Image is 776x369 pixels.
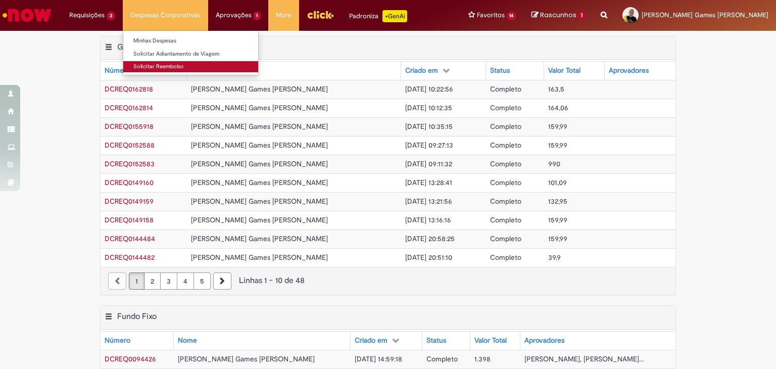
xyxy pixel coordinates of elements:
[531,11,586,20] a: Rascunhos
[191,122,328,131] span: [PERSON_NAME] Games [PERSON_NAME]
[405,215,451,224] span: [DATE] 13:16:16
[507,12,517,20] span: 14
[213,272,231,290] a: Próxima página
[105,311,113,325] button: Fundo Fixo Menu de contexto
[105,178,154,187] a: Abrir Registro: DCREQ0149160
[107,12,115,20] span: 3
[130,10,201,20] span: Despesas Corporativas
[69,10,105,20] span: Requisições
[123,30,259,75] ul: Despesas Corporativas
[609,66,649,76] div: Aprovadores
[105,234,155,243] span: DCREQ0144484
[349,10,407,22] div: Padroniza
[548,103,568,112] span: 164,06
[524,354,644,363] span: [PERSON_NAME], [PERSON_NAME]...
[177,272,194,290] a: Página 4
[474,354,491,363] span: 1.398
[105,197,154,206] a: Abrir Registro: DCREQ0149159
[477,10,505,20] span: Favoritos
[193,272,211,290] a: Página 5
[123,35,258,47] a: Minhas Despesas
[105,159,155,168] a: Abrir Registro: DCREQ0152583
[105,197,154,206] span: DCREQ0149159
[490,84,521,94] span: Completo
[405,103,452,112] span: [DATE] 10:12:35
[105,141,155,150] a: Abrir Registro: DCREQ0152588
[105,234,155,243] a: Abrir Registro: DCREQ0144484
[426,354,458,363] span: Completo
[405,234,455,243] span: [DATE] 20:58:25
[1,5,53,25] img: ServiceNow
[123,49,258,60] a: Solicitar Adiantamento de Viagem
[178,354,315,363] span: [PERSON_NAME] Games [PERSON_NAME]
[548,141,567,150] span: 159,99
[105,42,113,55] button: General Refund Menu de contexto
[105,103,153,112] span: DCREQ0162814
[276,10,292,20] span: More
[490,159,521,168] span: Completo
[405,253,452,262] span: [DATE] 20:51:10
[178,336,197,346] div: Nome
[105,84,153,94] a: Abrir Registro: DCREQ0162818
[105,141,155,150] span: DCREQ0152588
[101,267,675,295] nav: paginação
[105,215,154,224] span: DCREQ0149158
[117,42,173,52] h2: General Refund
[108,275,668,287] div: Linhas 1 − 10 de 48
[405,84,453,94] span: [DATE] 10:22:56
[191,178,328,187] span: [PERSON_NAME] Games [PERSON_NAME]
[123,61,258,72] a: Solicitar Reembolso
[490,103,521,112] span: Completo
[426,336,446,346] div: Status
[307,7,334,22] img: click_logo_yellow_360x200.png
[548,178,567,187] span: 101,09
[191,141,328,150] span: [PERSON_NAME] Games [PERSON_NAME]
[355,336,387,346] div: Criado em
[548,234,567,243] span: 159,99
[105,354,156,363] span: DCREQ0094426
[405,66,438,76] div: Criado em
[490,197,521,206] span: Completo
[105,122,154,131] span: DCREQ0155918
[382,10,407,22] p: +GenAi
[490,178,521,187] span: Completo
[578,11,586,20] span: 1
[105,253,155,262] a: Abrir Registro: DCREQ0144482
[160,272,177,290] a: Página 3
[191,234,328,243] span: [PERSON_NAME] Games [PERSON_NAME]
[191,84,328,94] span: [PERSON_NAME] Games [PERSON_NAME]
[117,311,157,321] h2: Fundo Fixo
[490,253,521,262] span: Completo
[548,122,567,131] span: 159,99
[191,103,328,112] span: [PERSON_NAME] Games [PERSON_NAME]
[490,141,521,150] span: Completo
[105,215,154,224] a: Abrir Registro: DCREQ0149158
[129,272,144,290] a: Página 1
[490,122,521,131] span: Completo
[105,122,154,131] a: Abrir Registro: DCREQ0155918
[548,84,564,94] span: 163,5
[105,159,155,168] span: DCREQ0152583
[405,159,452,168] span: [DATE] 09:11:32
[105,253,155,262] span: DCREQ0144482
[105,336,130,346] div: Número
[191,253,328,262] span: [PERSON_NAME] Games [PERSON_NAME]
[105,84,153,94] span: DCREQ0162818
[405,141,453,150] span: [DATE] 09:27:13
[548,197,567,206] span: 132,95
[254,12,261,20] span: 1
[405,197,452,206] span: [DATE] 13:21:56
[191,215,328,224] span: [PERSON_NAME] Games [PERSON_NAME]
[524,336,564,346] div: Aprovadores
[144,272,161,290] a: Página 2
[490,234,521,243] span: Completo
[405,122,453,131] span: [DATE] 10:35:15
[191,159,328,168] span: [PERSON_NAME] Games [PERSON_NAME]
[355,354,402,363] span: [DATE] 14:59:18
[105,103,153,112] a: Abrir Registro: DCREQ0162814
[548,253,561,262] span: 39,9
[548,159,560,168] span: 990
[548,215,567,224] span: 159,99
[548,66,580,76] div: Valor Total
[490,66,510,76] div: Status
